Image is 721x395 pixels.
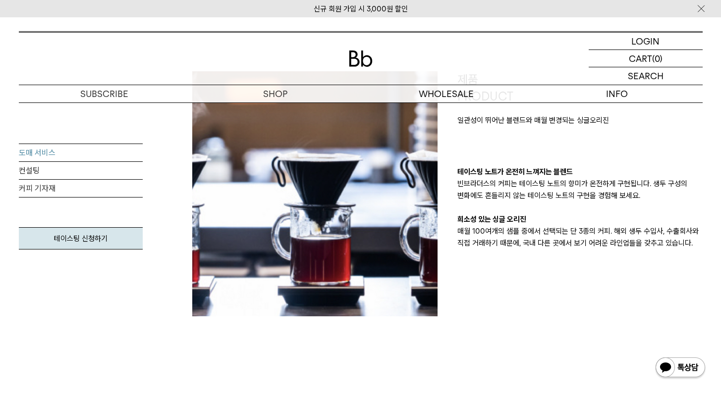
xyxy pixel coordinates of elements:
[19,144,143,162] a: 도매 서비스
[314,4,408,13] a: 신규 회원 가입 시 3,000원 할인
[589,33,703,50] a: LOGIN
[655,356,706,380] img: 카카오톡 채널 1:1 채팅 버튼
[19,227,143,249] a: 테이스팅 신청하기
[190,85,361,102] a: SHOP
[631,33,660,49] p: LOGIN
[19,162,143,180] a: 컨설팅
[457,166,703,178] p: 테이스팅 노트가 온전히 느껴지는 블렌드
[628,67,664,85] p: SEARCH
[361,85,532,102] p: WHOLESALE
[457,213,703,225] p: 희소성 있는 싱글 오리진
[457,225,703,249] p: 매월 100여개의 샘플 중에서 선택되는 단 3종의 커피. 해외 생두 수입사, 수출회사와 직접 거래하기 때문에, 국내 다른 곳에서 보기 어려운 라인업들을 갖추고 있습니다.
[629,50,652,67] p: CART
[457,114,703,126] p: 일관성이 뛰어난 블렌드와 매월 변경되는 싱글오리진
[19,180,143,197] a: 커피 기자재
[589,50,703,67] a: CART (0)
[19,85,190,102] a: SUBSCRIBE
[652,50,663,67] p: (0)
[349,50,373,67] img: 로고
[532,85,703,102] p: INFO
[457,178,703,201] p: 빈브라더스의 커피는 테이스팅 노트의 향미가 온전하게 구현됩니다. 생두 구성의 변화에도 흔들리지 않는 테이스팅 노트의 구현을 경험해 보세요.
